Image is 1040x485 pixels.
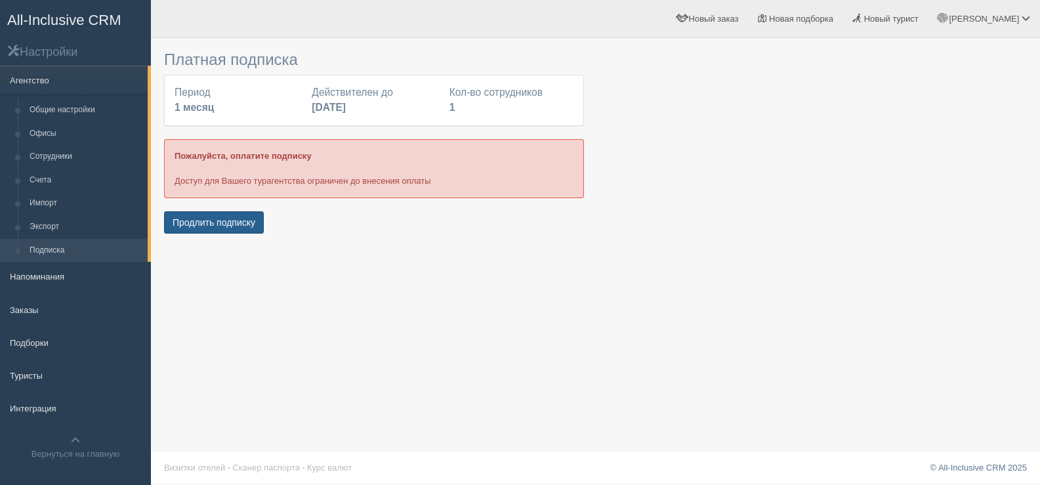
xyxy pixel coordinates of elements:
[164,139,584,198] div: Доступ для Вашего турагентства ограничен до внесения оплаты
[1,1,150,37] a: All-Inclusive CRM
[305,85,442,116] div: Действителен до
[175,102,214,113] b: 1 месяц
[24,122,148,146] a: Офисы
[24,98,148,122] a: Общие настройки
[949,14,1019,24] span: [PERSON_NAME]
[164,211,264,234] button: Продлить подписку
[164,51,584,68] h3: Платная подписка
[24,145,148,169] a: Сотрудники
[24,215,148,239] a: Экспорт
[930,463,1027,473] a: © All-Inclusive CRM 2025
[7,12,121,28] span: All-Inclusive CRM
[175,151,312,161] b: Пожалуйста, оплатите подписку
[307,463,352,473] a: Курс валют
[24,239,148,263] a: Подписка
[24,169,148,192] a: Счета
[769,14,833,24] span: Новая подборка
[312,102,346,113] b: [DATE]
[864,14,919,24] span: Новый турист
[302,463,305,473] span: ·
[449,102,455,113] b: 1
[443,85,580,116] div: Кол-во сотрудников
[232,463,300,473] a: Сканер паспорта
[168,85,305,116] div: Период
[164,463,225,473] a: Визитки отелей
[689,14,739,24] span: Новый заказ
[24,192,148,215] a: Импорт
[228,463,230,473] span: ·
